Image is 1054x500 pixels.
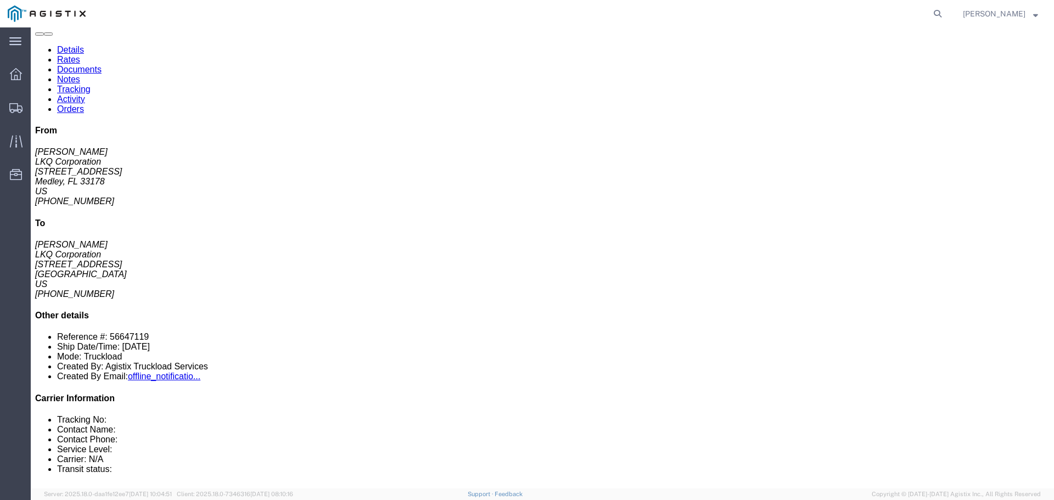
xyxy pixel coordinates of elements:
[468,491,495,497] a: Support
[963,8,1025,20] span: Alexander Baetens
[129,491,172,497] span: [DATE] 10:04:51
[495,491,523,497] a: Feedback
[250,491,293,497] span: [DATE] 08:10:16
[44,491,172,497] span: Server: 2025.18.0-daa1fe12ee7
[177,491,293,497] span: Client: 2025.18.0-7346316
[962,7,1039,20] button: [PERSON_NAME]
[8,5,86,22] img: logo
[31,27,1054,488] iframe: FS Legacy Container
[872,490,1041,499] span: Copyright © [DATE]-[DATE] Agistix Inc., All Rights Reserved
